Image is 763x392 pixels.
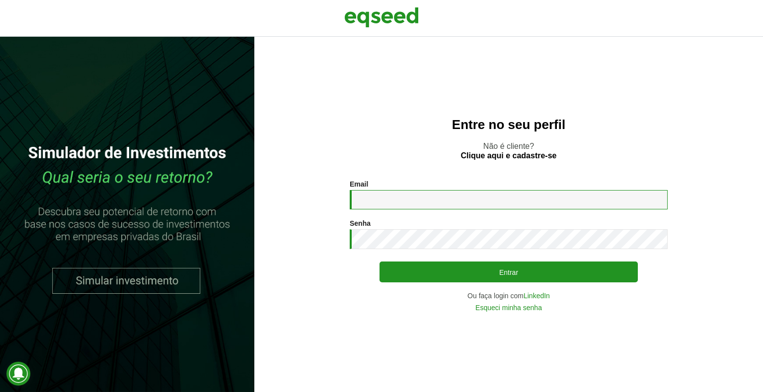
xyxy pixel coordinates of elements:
a: Esqueci minha senha [475,304,542,311]
a: LinkedIn [524,292,550,299]
label: Email [350,181,368,188]
label: Senha [350,220,371,227]
div: Ou faça login com [350,292,668,299]
p: Não é cliente? [274,141,743,160]
button: Entrar [380,261,638,282]
h2: Entre no seu perfil [274,118,743,132]
a: Clique aqui e cadastre-se [461,152,557,160]
img: EqSeed Logo [344,5,419,30]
